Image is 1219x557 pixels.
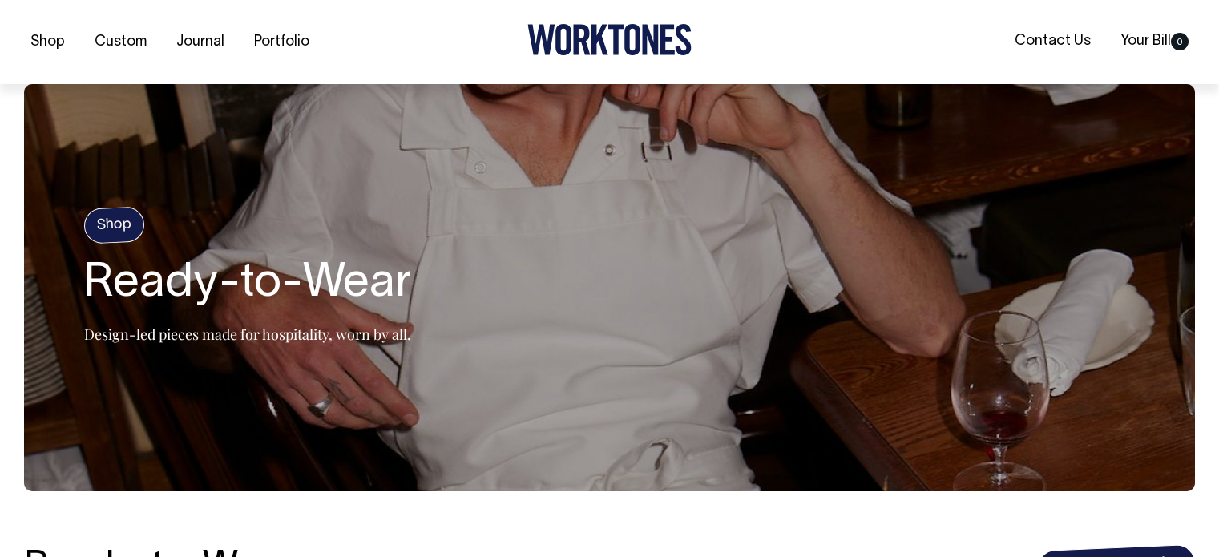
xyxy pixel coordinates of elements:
a: Shop [24,29,71,55]
a: Contact Us [1008,28,1097,54]
span: 0 [1171,33,1189,50]
h2: Ready-to-Wear [84,259,411,310]
a: Your Bill0 [1114,28,1195,54]
a: Journal [170,29,231,55]
a: Portfolio [248,29,316,55]
p: Design-led pieces made for hospitality, worn by all. [84,325,411,344]
a: Custom [88,29,153,55]
h4: Shop [83,206,145,244]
